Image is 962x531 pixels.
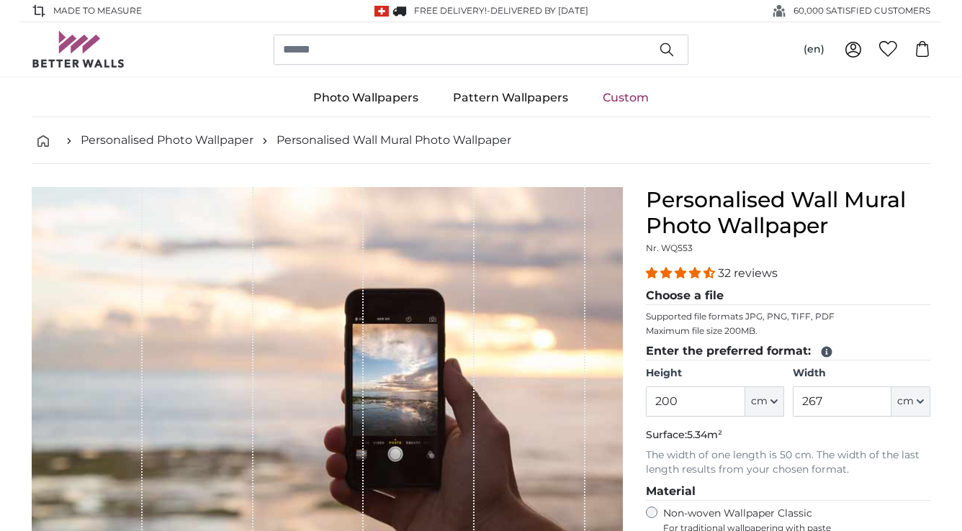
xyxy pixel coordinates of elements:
[897,394,914,409] span: cm
[646,242,693,253] span: Nr. WQ553
[646,428,930,442] p: Surface:
[646,287,930,305] legend: Choose a file
[32,31,125,68] img: Betterwalls
[81,132,253,149] a: Personalised Photo Wallpaper
[745,386,784,417] button: cm
[793,366,930,381] label: Width
[646,187,930,239] h1: Personalised Wall Mural Photo Wallpaper
[277,132,511,149] a: Personalised Wall Mural Photo Wallpaper
[646,342,930,360] legend: Enter the preferred format:
[487,5,588,16] span: -
[687,428,722,441] span: 5.34m²
[414,5,487,16] span: FREE delivery!
[53,4,142,17] span: Made to Measure
[585,79,666,117] a: Custom
[792,37,836,63] button: (en)
[718,266,778,280] span: 32 reviews
[646,366,783,381] label: Height
[646,448,930,477] p: The width of one length is 50 cm. The width of the last length results from your chosen format.
[646,311,930,322] p: Supported file formats JPG, PNG, TIFF, PDF
[490,5,588,16] span: Delivered by [DATE]
[296,79,436,117] a: Photo Wallpapers
[646,483,930,501] legend: Material
[794,4,930,17] span: 60,000 SATISFIED CUSTOMERS
[374,6,389,17] img: Switzerland
[646,325,930,337] p: Maximum file size 200MB.
[32,117,930,164] nav: breadcrumbs
[646,266,718,280] span: 4.31 stars
[751,394,768,409] span: cm
[436,79,585,117] a: Pattern Wallpapers
[891,386,930,417] button: cm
